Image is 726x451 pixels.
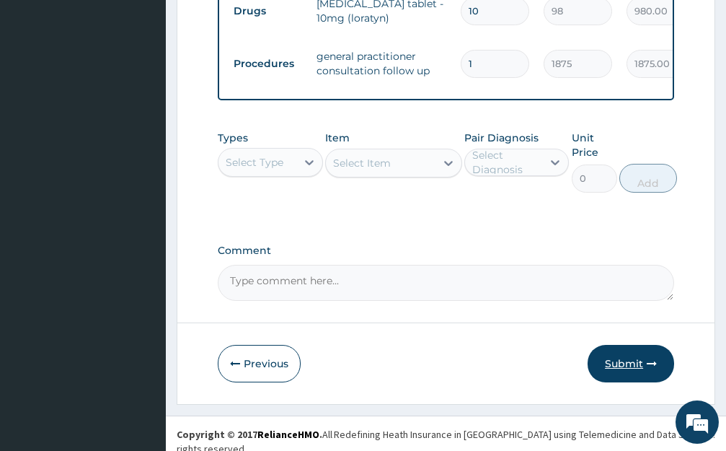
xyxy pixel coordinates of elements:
[309,42,453,85] td: general practitioner consultation follow up
[27,72,58,108] img: d_794563401_company_1708531726252_794563401
[572,131,617,159] label: Unit Price
[464,131,539,145] label: Pair Diagnosis
[84,134,199,280] span: We're online!
[257,428,319,441] a: RelianceHMO
[226,51,309,77] td: Procedures
[218,245,674,257] label: Comment
[588,345,674,382] button: Submit
[472,148,541,177] div: Select Diagnosis
[325,131,350,145] label: Item
[226,155,283,170] div: Select Type
[236,7,271,42] div: Minimize live chat window
[177,428,322,441] strong: Copyright © 2017 .
[75,81,242,100] div: Chat with us now
[7,299,275,349] textarea: Type your message and hit 'Enter'
[218,345,301,382] button: Previous
[334,427,715,442] div: Redefining Heath Insurance in [GEOGRAPHIC_DATA] using Telemedicine and Data Science!
[218,132,248,144] label: Types
[619,164,677,193] button: Add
